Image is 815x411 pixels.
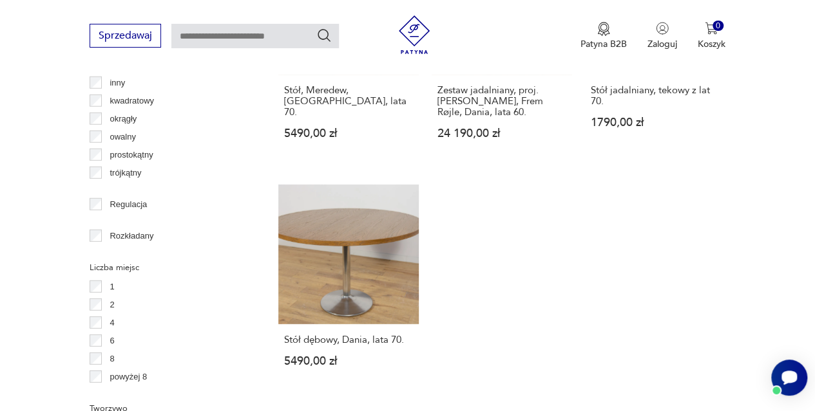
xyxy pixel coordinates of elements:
[278,185,419,392] a: Stół dębowy, Dania, lata 70.Stół dębowy, Dania, lata 70.5490,00 zł
[110,298,114,312] p: 2
[110,94,154,108] p: kwadratowy
[90,24,161,48] button: Sprzedawaj
[713,21,724,32] div: 0
[90,32,161,41] a: Sprzedawaj
[110,112,137,126] p: okrągły
[580,22,627,50] button: Patyna B2B
[597,22,610,36] img: Ikona medalu
[110,334,114,348] p: 6
[591,117,720,128] p: 1790,00 zł
[110,229,153,243] p: Rozkładany
[656,22,669,35] img: Ikonka użytkownika
[110,148,153,162] p: prostokątny
[90,260,247,275] p: Liczba miejsc
[110,316,114,330] p: 4
[284,356,413,367] p: 5490,00 zł
[698,22,725,50] button: 0Koszyk
[110,130,135,144] p: owalny
[110,370,147,384] p: powyżej 8
[110,352,114,366] p: 8
[284,334,413,345] h3: Stół dębowy, Dania, lata 70.
[580,38,627,50] p: Patyna B2B
[437,128,566,139] p: 24 190,00 zł
[110,76,125,90] p: inny
[395,15,434,54] img: Patyna - sklep z meblami i dekoracjami vintage
[580,22,627,50] a: Ikona medaluPatyna B2B
[771,360,807,396] iframe: Smartsupp widget button
[110,197,147,212] p: Regulacja
[647,22,677,50] button: Zaloguj
[591,85,720,107] h3: Stół jadalniany, tekowy z lat 70.
[284,85,413,118] h3: Stół, Meredew, [GEOGRAPHIC_DATA], lata 70.
[316,28,332,43] button: Szukaj
[705,22,718,35] img: Ikona koszyka
[110,280,114,294] p: 1
[284,128,413,139] p: 5490,00 zł
[437,85,566,118] h3: Zestaw jadalniany, proj. [PERSON_NAME], Frem Røjle, Dania, lata 60.
[110,166,141,180] p: trójkątny
[647,38,677,50] p: Zaloguj
[698,38,725,50] p: Koszyk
